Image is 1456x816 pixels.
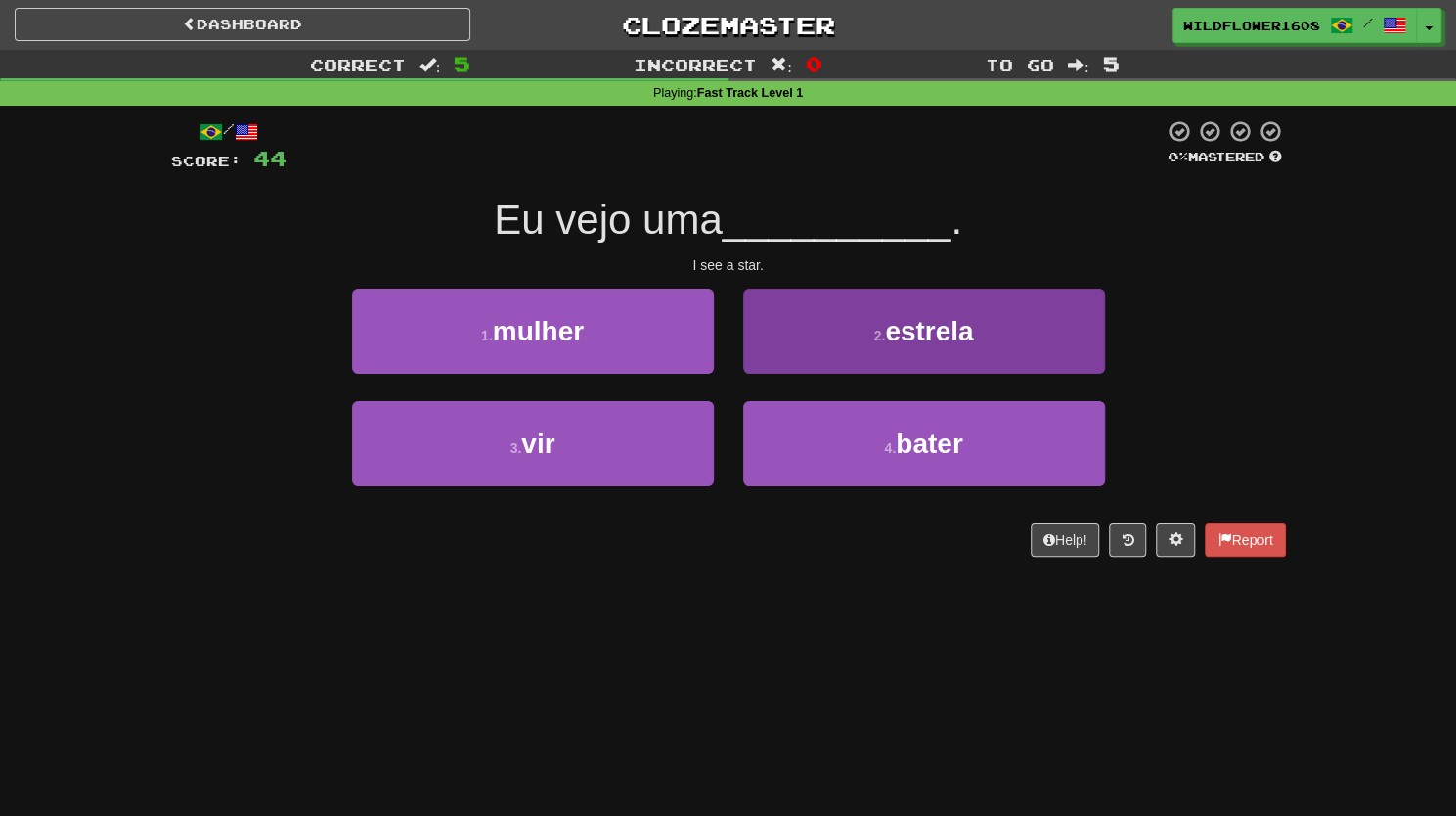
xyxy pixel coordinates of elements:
button: 3.vir [352,401,714,486]
span: Correct [310,55,406,74]
button: 1.mulher [352,289,714,374]
span: Incorrect [634,55,757,74]
span: : [419,57,441,73]
span: __________ [723,197,951,243]
span: vir [521,429,554,459]
span: WildFlower1608 [1183,17,1320,34]
span: 5 [1102,52,1119,75]
button: Report [1205,523,1285,557]
span: Score: [171,153,242,169]
small: 1 . [481,328,493,343]
a: Dashboard [15,8,470,41]
strong: Fast Track Level 1 [697,86,804,100]
div: / [171,119,287,144]
a: WildFlower1608 / [1172,8,1417,43]
button: Help! [1031,523,1100,557]
small: 2 . [874,328,886,343]
a: Clozemaster [500,8,955,42]
span: mulher [493,316,584,346]
span: 5 [454,52,470,75]
span: To go [986,55,1054,74]
small: 4 . [884,440,896,456]
span: . [950,197,962,243]
button: 4.bater [743,401,1105,486]
div: I see a star. [171,255,1286,275]
span: estrela [885,316,973,346]
small: 3 . [510,440,522,456]
span: Eu vejo uma [494,197,722,243]
div: Mastered [1165,149,1286,166]
span: 44 [253,146,287,170]
button: Round history (alt+y) [1109,523,1146,557]
span: : [771,57,792,73]
span: bater [896,429,962,459]
span: / [1363,16,1373,29]
span: 0 [806,52,822,75]
button: 2.estrela [743,289,1105,374]
span: : [1068,57,1089,73]
span: 0 % [1169,149,1188,164]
